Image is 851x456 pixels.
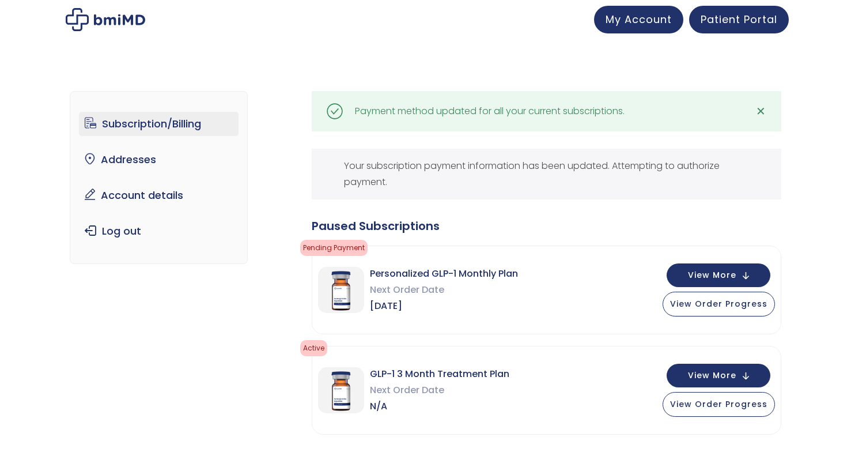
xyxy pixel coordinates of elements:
[370,398,509,414] span: N/A
[663,392,775,417] button: View Order Progress
[312,149,781,199] div: Your subscription payment information has been updated. Attempting to authorize payment.
[370,298,518,314] span: [DATE]
[689,6,789,33] a: Patient Portal
[663,292,775,316] button: View Order Progress
[594,6,683,33] a: My Account
[606,12,672,27] span: My Account
[318,367,364,413] img: GLP-1 3 Month Treatment Plan
[300,340,327,356] span: Active
[66,8,145,31] img: My account
[370,282,518,298] span: Next Order Date
[318,267,364,313] img: Personalized GLP-1 Monthly Plan
[79,148,239,172] a: Addresses
[300,240,368,256] span: Pending Payment
[670,398,767,410] span: View Order Progress
[670,298,767,310] span: View Order Progress
[701,12,777,27] span: Patient Portal
[370,366,509,382] span: GLP-1 3 Month Treatment Plan
[688,272,736,279] span: View More
[79,183,239,208] a: Account details
[756,103,766,119] span: ✕
[355,103,625,119] div: Payment method updated for all your current subscriptions.
[667,263,770,287] button: View More
[667,364,770,387] button: View More
[70,91,248,264] nav: Account pages
[312,218,781,234] div: Paused Subscriptions
[688,372,736,379] span: View More
[370,266,518,282] span: Personalized GLP-1 Monthly Plan
[79,219,239,243] a: Log out
[370,382,509,398] span: Next Order Date
[79,112,239,136] a: Subscription/Billing
[750,100,773,123] a: ✕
